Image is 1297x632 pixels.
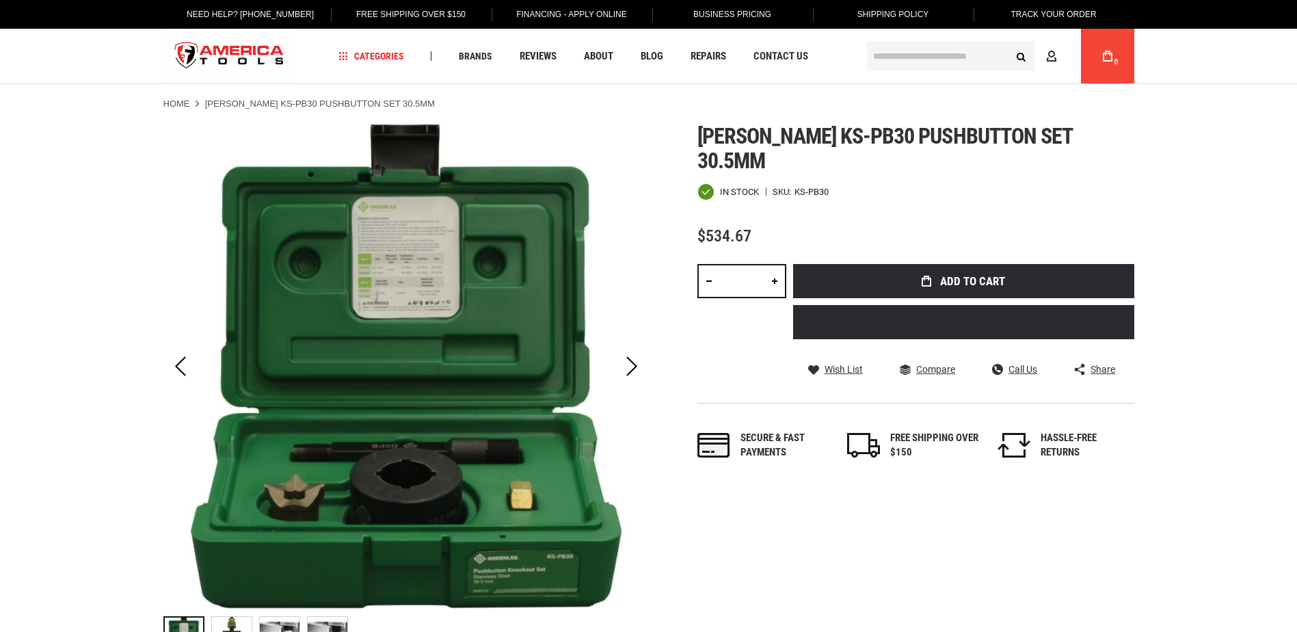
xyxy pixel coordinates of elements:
[459,51,492,61] span: Brands
[998,433,1030,458] img: returns
[940,276,1005,287] span: Add to Cart
[578,47,619,66] a: About
[794,187,829,196] div: KS-PB30
[520,51,557,62] span: Reviews
[697,226,751,246] span: $534.67
[513,47,563,66] a: Reviews
[753,51,808,62] span: Contact Us
[684,47,732,66] a: Repairs
[163,124,198,609] div: Previous
[1114,58,1119,66] span: 0
[890,431,979,460] div: FREE SHIPPING OVER $150
[205,98,435,109] strong: [PERSON_NAME] KS-PB30 PUSHBUTTON SET 30.5MM
[584,51,613,62] span: About
[720,187,759,196] span: In stock
[1091,365,1115,374] span: Share
[697,183,759,200] div: Availability
[1008,365,1037,374] span: Call Us
[857,10,929,19] span: Shipping Policy
[332,47,410,66] a: Categories
[163,98,190,110] a: Home
[808,363,863,376] a: Wish List
[847,433,880,458] img: shipping
[825,365,863,374] span: Wish List
[615,124,649,609] div: Next
[641,51,663,62] span: Blog
[163,31,296,82] img: America Tools
[992,363,1037,376] a: Call Us
[697,123,1072,174] span: [PERSON_NAME] ks-pb30 pushbutton set 30.5mm
[900,363,955,376] a: Compare
[1095,29,1121,83] a: 0
[453,47,498,66] a: Brands
[634,47,669,66] a: Blog
[740,431,829,460] div: Secure & fast payments
[163,31,296,82] a: store logo
[793,264,1134,298] button: Add to Cart
[773,187,794,196] strong: SKU
[338,51,404,61] span: Categories
[1008,43,1034,69] button: Search
[1041,431,1129,460] div: HASSLE-FREE RETURNS
[916,365,955,374] span: Compare
[747,47,814,66] a: Contact Us
[163,124,649,609] img: GREENLEE KS-PB30 PUSHBUTTON SET 30.5MM
[697,433,730,458] img: payments
[691,51,726,62] span: Repairs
